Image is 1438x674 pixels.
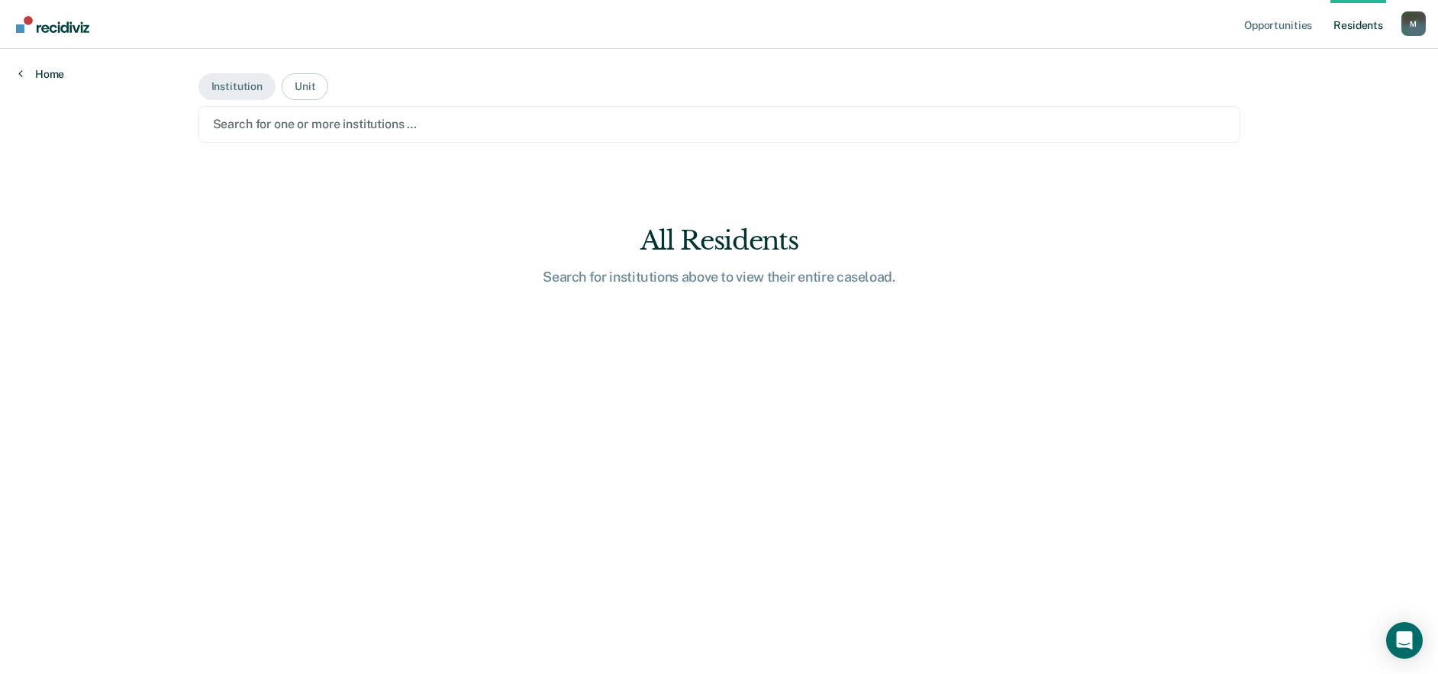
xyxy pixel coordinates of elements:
button: Profile dropdown button [1401,11,1426,36]
button: Institution [198,73,276,100]
div: Search for institutions above to view their entire caseload. [475,269,963,285]
button: Unit [282,73,328,100]
div: Open Intercom Messenger [1386,622,1423,659]
img: Recidiviz [16,16,89,33]
div: M [1401,11,1426,36]
div: All Residents [475,225,963,256]
a: Home [18,67,64,81]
